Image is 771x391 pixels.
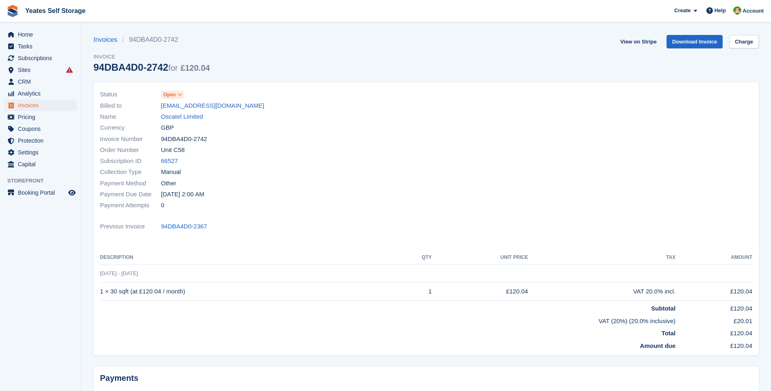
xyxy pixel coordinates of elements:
a: menu [4,123,77,135]
td: 1 × 30 sqft (at £120.04 / month) [100,282,397,301]
span: GBP [161,123,174,133]
span: Subscriptions [18,52,67,64]
a: Open [161,90,184,99]
td: £120.04 [432,282,528,301]
a: Preview store [67,188,77,198]
span: Home [18,29,67,40]
h2: Payments [100,373,752,383]
td: £120.04 [675,326,752,338]
span: Open [163,91,176,98]
span: Collection Type [100,167,161,177]
td: £20.01 [675,313,752,326]
strong: Amount due [640,342,676,349]
a: Yeates Self Storage [22,4,89,17]
span: Invoices [18,100,67,111]
span: Invoice [93,53,210,61]
span: Subscription ID [100,156,161,166]
span: Payment Attempts [100,201,161,210]
th: Amount [675,251,752,264]
span: 0 [161,201,164,210]
a: menu [4,111,77,123]
th: QTY [397,251,432,264]
a: menu [4,52,77,64]
a: menu [4,41,77,52]
span: Help [715,7,726,15]
span: £120.04 [180,63,210,72]
a: menu [4,88,77,99]
span: Pricing [18,111,67,123]
span: Analytics [18,88,67,99]
a: [EMAIL_ADDRESS][DOMAIN_NAME] [161,101,264,111]
time: 2025-09-02 01:00:00 UTC [161,190,204,199]
span: 94DBA4D0-2742 [161,135,207,144]
a: 66527 [161,156,178,166]
td: £120.04 [675,282,752,301]
span: Storefront [7,177,81,185]
span: Currency [100,123,161,133]
a: menu [4,135,77,146]
span: Sites [18,64,67,76]
span: Settings [18,147,67,158]
strong: Total [661,330,675,337]
span: Create [674,7,691,15]
td: VAT (20%) (20.0% inclusive) [100,313,675,326]
strong: Subtotal [651,305,675,312]
span: Order Number [100,146,161,155]
span: Tasks [18,41,67,52]
span: Payment Due Date [100,190,161,199]
span: Capital [18,159,67,170]
span: Account [743,7,764,15]
a: 94DBA4D0-2367 [161,222,207,231]
a: menu [4,147,77,158]
a: Download Invoice [667,35,723,48]
i: Smart entry sync failures have occurred [66,67,73,73]
a: menu [4,64,77,76]
a: View on Stripe [617,35,660,48]
td: 1 [397,282,432,301]
img: Angela Field [733,7,741,15]
span: Manual [161,167,181,177]
span: Status [100,90,161,99]
span: Unit C58 [161,146,185,155]
span: Booking Portal [18,187,67,198]
a: Invoices [93,35,122,45]
img: stora-icon-8386f47178a22dfd0bd8f6a31ec36ba5ce8667c1dd55bd0f319d3a0aa187defe.svg [7,5,19,17]
a: menu [4,76,77,87]
span: Previous Invoice [100,222,161,231]
span: CRM [18,76,67,87]
td: £120.04 [675,301,752,313]
span: Protection [18,135,67,146]
a: Oscatel Limited [161,112,203,122]
th: Tax [528,251,675,264]
a: Charge [729,35,759,48]
nav: breadcrumbs [93,35,210,45]
span: Coupons [18,123,67,135]
th: Description [100,251,397,264]
a: menu [4,29,77,40]
span: for [168,63,178,72]
span: Invoice Number [100,135,161,144]
span: Other [161,179,176,188]
a: menu [4,100,77,111]
div: 94DBA4D0-2742 [93,62,210,73]
div: VAT 20.0% incl. [528,287,675,296]
th: Unit Price [432,251,528,264]
a: menu [4,187,77,198]
span: Payment Method [100,179,161,188]
td: £120.04 [675,338,752,351]
span: Name [100,112,161,122]
a: menu [4,159,77,170]
span: Billed to [100,101,161,111]
span: [DATE] - [DATE] [100,270,138,276]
